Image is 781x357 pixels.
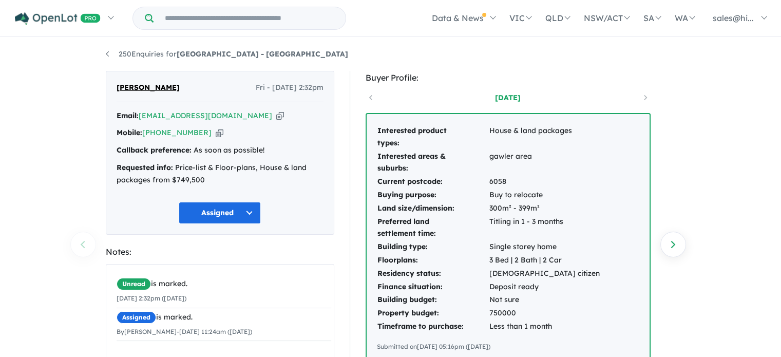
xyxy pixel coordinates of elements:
a: [DATE] [464,92,551,103]
td: Single storey home [489,240,600,254]
td: Residency status: [377,267,489,280]
td: 3 Bed | 2 Bath | 2 Car [489,254,600,267]
td: Titling in 1 - 3 months [489,215,600,241]
td: 300m² - 399m² [489,202,600,215]
a: [EMAIL_ADDRESS][DOMAIN_NAME] [139,111,272,120]
td: Buying purpose: [377,189,489,202]
td: Floorplans: [377,254,489,267]
div: Price-list & Floor-plans, House & land packages from $749,500 [117,162,323,186]
td: Finance situation: [377,280,489,294]
td: Not sure [489,293,600,307]
td: Deposit ready [489,280,600,294]
td: Building budget: [377,293,489,307]
button: Assigned [179,202,261,224]
td: Preferred land settlement time: [377,215,489,241]
button: Copy [276,110,284,121]
div: is marked. [117,278,331,290]
td: Building type: [377,240,489,254]
div: As soon as possible! [117,144,323,157]
span: Fri - [DATE] 2:32pm [256,82,323,94]
td: Less than 1 month [489,320,600,333]
td: gawler area [489,150,600,176]
td: 750000 [489,307,600,320]
span: [PERSON_NAME] [117,82,180,94]
span: Assigned [117,311,156,324]
td: Interested product types: [377,124,489,150]
strong: Mobile: [117,128,142,137]
div: Buyer Profile: [366,71,651,85]
td: 6058 [489,175,600,189]
span: Unread [117,278,151,290]
div: is marked. [117,311,331,324]
strong: Email: [117,111,139,120]
a: [PHONE_NUMBER] [142,128,212,137]
strong: Callback preference: [117,145,192,155]
button: Copy [216,127,223,138]
strong: [GEOGRAPHIC_DATA] - [GEOGRAPHIC_DATA] [177,49,348,59]
td: [DEMOGRAPHIC_DATA] citizen [489,267,600,280]
td: Buy to relocate [489,189,600,202]
td: House & land packages [489,124,600,150]
small: [DATE] 2:32pm ([DATE]) [117,294,186,302]
td: Current postcode: [377,175,489,189]
td: Land size/dimension: [377,202,489,215]
input: Try estate name, suburb, builder or developer [156,7,344,29]
img: Openlot PRO Logo White [15,12,101,25]
small: By [PERSON_NAME] - [DATE] 11:24am ([DATE]) [117,328,252,335]
td: Interested areas & suburbs: [377,150,489,176]
a: 250Enquiries for[GEOGRAPHIC_DATA] - [GEOGRAPHIC_DATA] [106,49,348,59]
span: sales@hi... [713,13,754,23]
strong: Requested info: [117,163,173,172]
nav: breadcrumb [106,48,676,61]
td: Property budget: [377,307,489,320]
div: Submitted on [DATE] 05:16pm ([DATE]) [377,342,639,352]
div: Notes: [106,245,334,259]
td: Timeframe to purchase: [377,320,489,333]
